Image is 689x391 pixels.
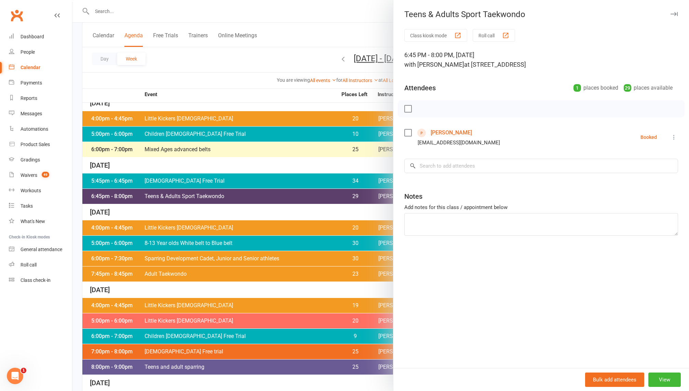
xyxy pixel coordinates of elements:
div: places available [624,83,673,93]
button: Roll call [473,29,515,42]
a: Workouts [9,183,72,198]
div: Dashboard [21,34,44,39]
div: Reports [21,95,37,101]
div: Attendees [404,83,436,93]
span: 1 [21,368,26,373]
a: [PERSON_NAME] [431,127,472,138]
div: Tasks [21,203,33,209]
a: Reports [9,91,72,106]
div: Booked [640,135,657,140]
a: Gradings [9,152,72,168]
a: Automations [9,121,72,137]
div: places booked [573,83,618,93]
span: 49 [42,172,49,178]
div: 6:45 PM - 8:00 PM, [DATE] [404,50,678,69]
button: View [648,373,681,387]
a: General attendance kiosk mode [9,242,72,257]
a: Messages [9,106,72,121]
div: Payments [21,80,42,86]
a: Dashboard [9,29,72,44]
div: Class check-in [21,277,51,283]
div: Calendar [21,65,40,70]
button: Class kiosk mode [404,29,467,42]
div: What's New [21,219,45,224]
div: Automations [21,126,48,132]
div: People [21,49,35,55]
a: Tasks [9,198,72,214]
div: Workouts [21,188,41,193]
a: Clubworx [8,7,25,24]
div: [EMAIL_ADDRESS][DOMAIN_NAME] [418,138,500,147]
button: Bulk add attendees [585,373,644,387]
div: Add notes for this class / appointment below [404,203,678,211]
input: Search to add attendees [404,159,678,173]
a: Calendar [9,60,72,75]
div: Teens & Adults Sport Taekwondo [393,10,689,19]
div: Notes [404,192,422,201]
div: Product Sales [21,142,50,147]
span: at [STREET_ADDRESS] [464,61,526,68]
a: Roll call [9,257,72,273]
a: Class kiosk mode [9,273,72,288]
div: Waivers [21,172,37,178]
div: Gradings [21,157,40,162]
a: What's New [9,214,72,229]
div: Roll call [21,262,37,268]
div: Messages [21,111,42,116]
div: 1 [573,84,581,92]
a: Waivers 49 [9,168,72,183]
a: People [9,44,72,60]
a: Payments [9,75,72,91]
iframe: Intercom live chat [7,368,23,384]
div: General attendance [21,247,62,252]
a: Product Sales [9,137,72,152]
span: with [PERSON_NAME] [404,61,464,68]
div: 29 [624,84,631,92]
